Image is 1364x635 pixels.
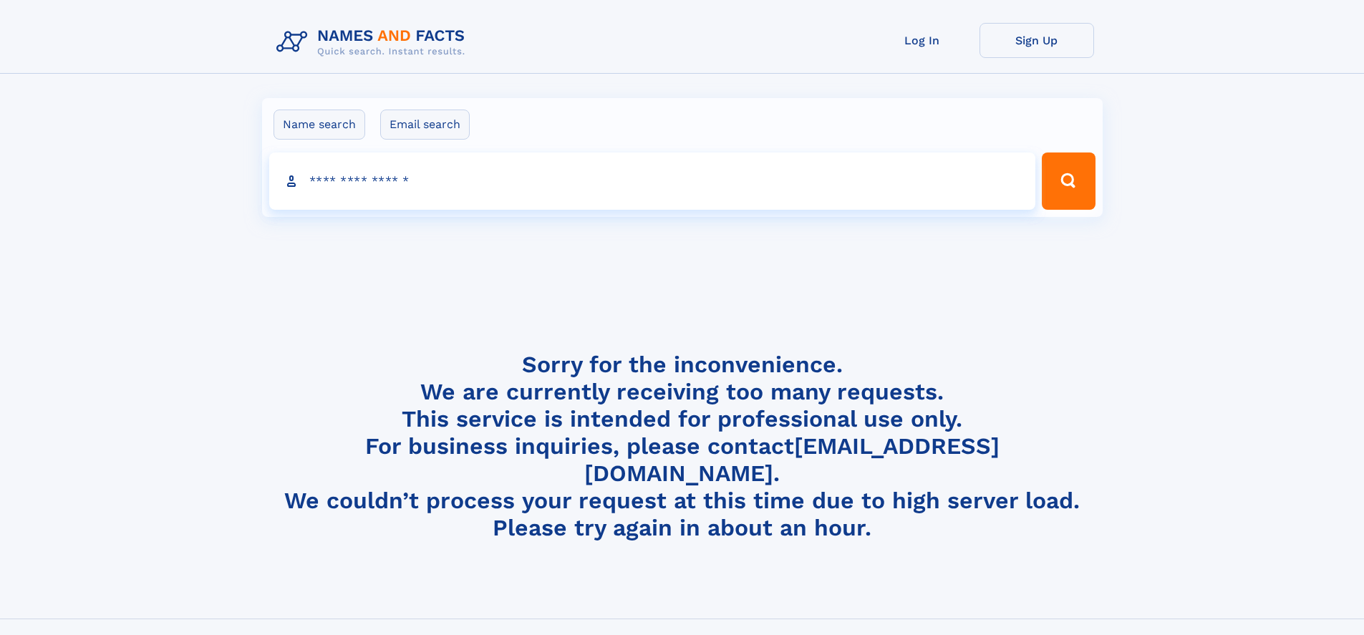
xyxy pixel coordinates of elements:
[269,152,1036,210] input: search input
[865,23,980,58] a: Log In
[584,432,1000,487] a: [EMAIL_ADDRESS][DOMAIN_NAME]
[980,23,1094,58] a: Sign Up
[271,351,1094,542] h4: Sorry for the inconvenience. We are currently receiving too many requests. This service is intend...
[274,110,365,140] label: Name search
[1042,152,1095,210] button: Search Button
[271,23,477,62] img: Logo Names and Facts
[380,110,470,140] label: Email search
